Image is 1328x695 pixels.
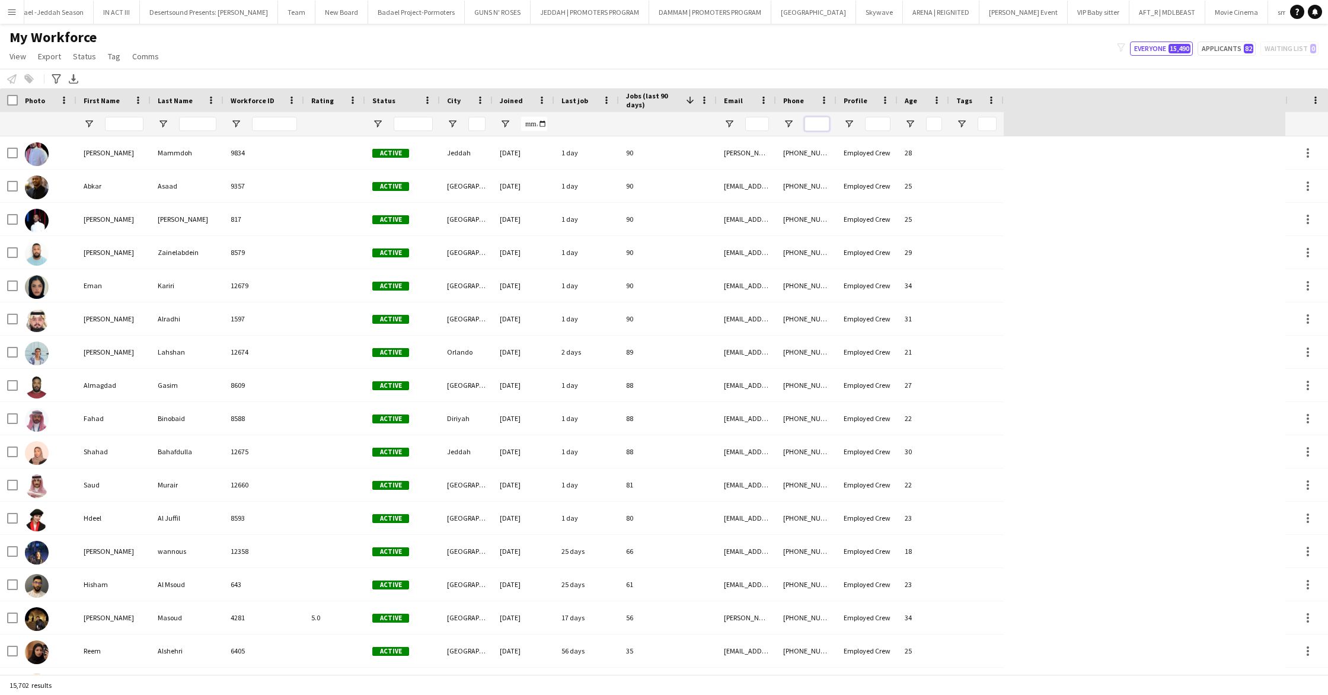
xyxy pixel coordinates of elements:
app-action-btn: Export XLSX [66,72,81,86]
div: 56 [619,601,717,634]
button: Open Filter Menu [447,119,458,129]
button: smurfs [1268,1,1308,24]
div: [PHONE_NUMBER] [776,369,837,401]
div: [GEOGRAPHIC_DATA] [440,468,493,501]
div: Employed Crew [837,302,898,335]
div: Diriyah [440,402,493,435]
span: Active [372,481,409,490]
button: Movie Cinema [1205,1,1268,24]
div: [EMAIL_ADDRESS][DOMAIN_NAME] [717,468,776,501]
img: Saud Murair [25,474,49,498]
div: 8579 [224,236,304,269]
img: Ahmed Ahmed [25,209,49,232]
span: 15,490 [1169,44,1190,53]
div: [EMAIL_ADDRESS][DOMAIN_NAME] [717,269,776,302]
button: Everyone15,490 [1130,42,1193,56]
div: 4281 [224,601,304,634]
span: Status [73,51,96,62]
div: 9834 [224,136,304,169]
div: 89 [619,336,717,368]
div: Abkar [76,170,151,202]
button: Open Filter Menu [844,119,854,129]
div: [GEOGRAPHIC_DATA] [440,170,493,202]
div: Fahad [76,402,151,435]
div: 34 [898,601,949,634]
div: Employed Crew [837,435,898,468]
div: [PHONE_NUMBER] [776,236,837,269]
div: 80 [619,502,717,534]
div: 25 [898,635,949,667]
div: [PHONE_NUMBER] [776,203,837,235]
img: Ibrahim Masoud [25,607,49,631]
img: Randa Lahshan [25,342,49,365]
img: Hisham Al Msoud [25,574,49,598]
div: Binobaid [151,402,224,435]
input: Joined Filter Input [521,117,547,131]
div: [PHONE_NUMBER] [776,170,837,202]
div: [PHONE_NUMBER] [776,302,837,335]
img: Ali Zainelabdein [25,242,49,266]
span: Active [372,315,409,324]
button: Open Filter Menu [158,119,168,129]
div: 17 days [554,601,619,634]
div: 81 [619,468,717,501]
div: Jeddah [440,136,493,169]
div: Hisham [76,568,151,601]
div: [GEOGRAPHIC_DATA] [440,502,493,534]
div: [GEOGRAPHIC_DATA] [440,302,493,335]
div: Murair [151,468,224,501]
span: Profile [844,96,867,105]
a: View [5,49,31,64]
div: Hdeel [76,502,151,534]
input: First Name Filter Input [105,117,143,131]
div: 25 days [554,568,619,601]
div: [DATE] [493,170,554,202]
div: [PHONE_NUMBER] [776,568,837,601]
input: Workforce ID Filter Input [252,117,297,131]
span: Active [372,248,409,257]
div: Employed Crew [837,402,898,435]
div: [DATE] [493,269,554,302]
div: 90 [619,269,717,302]
div: [PHONE_NUMBER] [776,136,837,169]
img: Almagdad Gasim [25,375,49,398]
div: 8609 [224,369,304,401]
span: First Name [84,96,120,105]
div: [PERSON_NAME] [76,302,151,335]
span: My Workforce [9,28,97,46]
div: 21 [898,336,949,368]
button: Open Filter Menu [231,119,241,129]
span: Jobs (last 90 days) [626,91,681,109]
div: [PERSON_NAME][EMAIL_ADDRESS][DOMAIN_NAME] [717,136,776,169]
span: Active [372,282,409,291]
input: Status Filter Input [394,117,433,131]
div: Al Juffil [151,502,224,534]
div: [EMAIL_ADDRESS][DOMAIN_NAME] [717,369,776,401]
div: [PHONE_NUMBER] [776,601,837,634]
div: [GEOGRAPHIC_DATA] [440,369,493,401]
div: 90 [619,203,717,235]
span: Active [372,348,409,357]
input: Age Filter Input [926,117,942,131]
div: [GEOGRAPHIC_DATA] [440,203,493,235]
div: 817 [224,203,304,235]
span: Active [372,547,409,556]
div: 25 [898,203,949,235]
span: Active [372,415,409,423]
div: Employed Crew [837,635,898,667]
input: Last Name Filter Input [179,117,216,131]
img: lilian wannous [25,541,49,565]
div: 28 [898,136,949,169]
div: 61 [619,568,717,601]
div: 1 day [554,236,619,269]
app-action-btn: Advanced filters [49,72,63,86]
div: [EMAIL_ADDRESS][DOMAIN_NAME] [717,568,776,601]
div: 25 [898,170,949,202]
div: 1 day [554,302,619,335]
div: Shahad [76,435,151,468]
div: Almagdad [76,369,151,401]
button: Open Filter Menu [372,119,383,129]
div: [PERSON_NAME] [76,601,151,634]
span: Active [372,514,409,523]
div: Asaad [151,170,224,202]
